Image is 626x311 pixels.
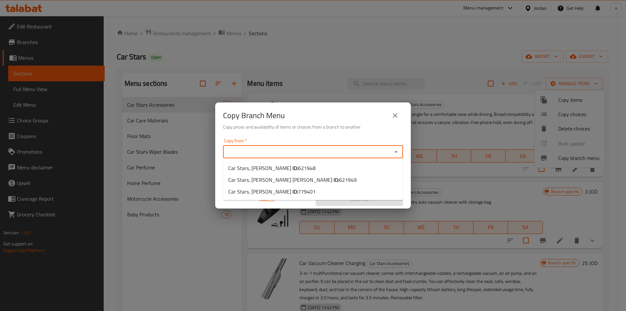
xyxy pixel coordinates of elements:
span: 621948 [298,163,316,173]
span: Car Stars, [PERSON_NAME] [PERSON_NAME] [228,176,357,184]
h6: Copy prices and availability of items or choices from a branch to another [223,123,403,131]
button: Close [392,147,401,156]
b: ID: [292,163,298,173]
button: close [387,108,403,123]
span: 779401 [298,187,316,196]
span: Cancel [226,196,308,204]
b: ID: [334,175,339,185]
span: Car Stars, [PERSON_NAME] [228,164,316,172]
h2: Copy Branch Menu [223,110,285,121]
span: 621949 [339,175,357,185]
b: ID: [292,187,298,196]
span: Car Stars, [PERSON_NAME] [228,188,316,195]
